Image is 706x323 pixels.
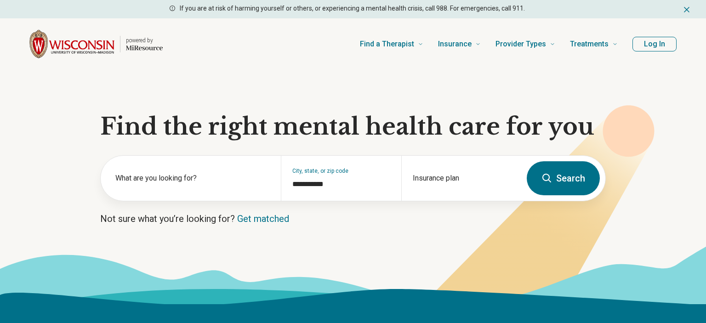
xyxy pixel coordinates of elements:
[495,38,546,51] span: Provider Types
[360,38,414,51] span: Find a Therapist
[360,26,423,62] a: Find a Therapist
[438,26,481,62] a: Insurance
[682,4,691,15] button: Dismiss
[495,26,555,62] a: Provider Types
[180,4,525,13] p: If you are at risk of harming yourself or others, or experiencing a mental health crisis, call 98...
[126,37,163,44] p: powered by
[632,37,677,51] button: Log In
[237,213,289,224] a: Get matched
[570,26,618,62] a: Treatments
[527,161,600,195] button: Search
[115,173,270,184] label: What are you looking for?
[29,29,163,59] a: Home page
[570,38,609,51] span: Treatments
[100,212,606,225] p: Not sure what you’re looking for?
[438,38,472,51] span: Insurance
[100,113,606,141] h1: Find the right mental health care for you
